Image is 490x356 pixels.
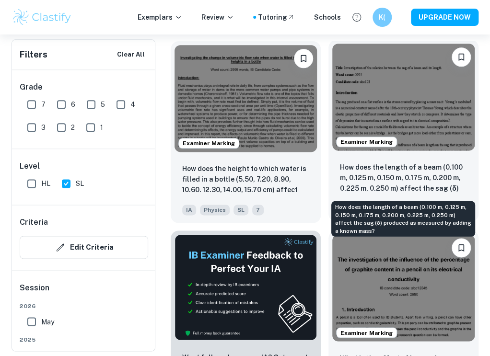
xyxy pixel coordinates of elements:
h6: Grade [20,81,148,93]
button: K( [373,8,392,27]
a: Tutoring [258,12,295,23]
span: 7 [41,99,46,110]
div: How does the length of a beam (0.100 m, 0.125 m, 0.150 m, 0.175 m, 0.200 m, 0.225 m, 0.250 m) aff... [331,201,475,236]
button: UPGRADE NOW [411,9,478,26]
button: Help and Feedback [349,9,365,25]
img: Physics IA example thumbnail: How does the height to which water is fi [175,45,317,152]
img: Physics IA example thumbnail: How does the length of a beam (0.100 m, [332,44,475,150]
p: Exemplars [138,12,182,23]
p: How does the height to which water is filled in a bottle (5.50, 7.20, 8.90, 10.60. 12.30, 14.00, ... [182,163,309,196]
span: 3 [41,122,46,133]
h6: K( [377,12,388,23]
span: Examiner Marking [337,138,397,146]
img: Thumbnail [175,234,317,340]
button: Bookmark [294,49,313,68]
h6: Criteria [20,217,48,228]
p: How does the length of a beam (0.100 m, 0.125 m, 0.150 m, 0.175 m, 0.200 m, 0.225 m, 0.250 m) aff... [340,162,467,195]
span: Examiner Marking [337,328,397,337]
p: Review [201,12,234,23]
h6: Filters [20,48,47,61]
span: 1 [100,122,103,133]
a: Examiner MarkingBookmarkHow does the height to which water is filled in a bottle (5.50, 7.20, 8.9... [171,41,321,223]
img: Physics IA example thumbnail: What is the effect of increasing graphit [332,234,475,341]
h6: Session [20,282,148,301]
span: 6 [71,99,75,110]
span: Physics [200,205,230,215]
span: 2 [71,122,75,133]
span: 5 [101,99,105,110]
button: Bookmark [452,238,471,257]
button: Bookmark [452,47,471,67]
span: 2026 [20,301,148,310]
span: 7 [252,205,264,215]
a: Schools [314,12,341,23]
img: Clastify logo [12,8,72,27]
span: IA [182,205,196,215]
span: Examiner Marking [179,139,239,148]
span: 2025 [20,335,148,344]
span: May [41,316,54,327]
span: SL [76,178,84,189]
h6: Level [20,161,148,172]
span: SL [233,205,248,215]
button: Clear All [115,47,147,62]
button: Edit Criteria [20,236,148,259]
a: Examiner MarkingBookmarkHow does the length of a beam (0.100 m, 0.125 m, 0.150 m, 0.175 m, 0.200 ... [328,41,478,223]
span: 4 [130,99,135,110]
span: HL [41,178,50,189]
